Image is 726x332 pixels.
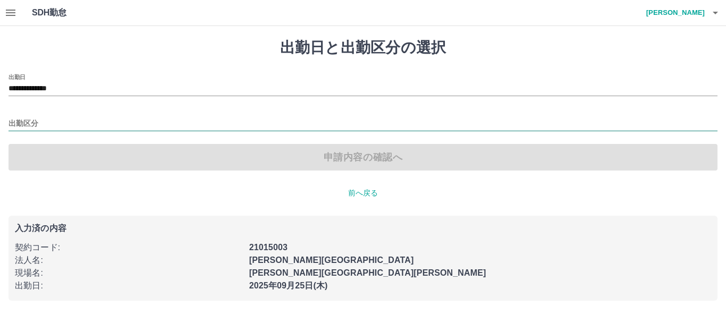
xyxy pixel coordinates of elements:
[9,73,26,81] label: 出勤日
[249,243,288,252] b: 21015003
[15,224,711,233] p: 入力済の内容
[15,267,243,279] p: 現場名 :
[249,256,414,265] b: [PERSON_NAME][GEOGRAPHIC_DATA]
[249,281,328,290] b: 2025年09月25日(木)
[9,188,717,199] p: 前へ戻る
[9,39,717,57] h1: 出勤日と出勤区分の選択
[15,279,243,292] p: 出勤日 :
[15,241,243,254] p: 契約コード :
[15,254,243,267] p: 法人名 :
[249,268,486,277] b: [PERSON_NAME][GEOGRAPHIC_DATA][PERSON_NAME]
